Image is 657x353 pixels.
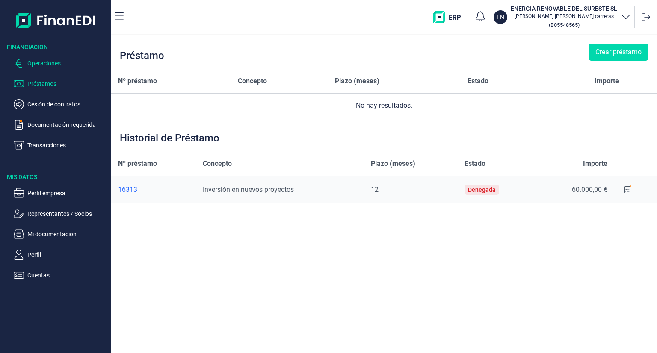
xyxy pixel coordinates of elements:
span: Crear préstamo [595,47,642,57]
p: [PERSON_NAME] [PERSON_NAME] carreras [511,13,617,20]
small: Copiar cif [549,22,580,28]
span: Nº préstamo [118,76,157,86]
button: Préstamos [14,79,108,89]
span: Estado [465,159,485,169]
button: Perfil [14,250,108,260]
p: Transacciones [27,140,108,150]
button: Transacciones [14,140,108,150]
span: Plazo (meses) [335,76,379,86]
p: Mi documentación [27,229,108,239]
button: Perfil empresa [14,188,108,198]
span: Importe [583,159,607,169]
span: 12 [371,185,379,194]
p: Cesión de contratos [27,99,108,109]
span: Concepto [238,76,267,86]
button: Documentación requerida [14,120,108,130]
span: Nº préstamo [118,159,157,169]
div: No hay resultados. [118,100,650,111]
button: ENENERGIA RENOVABLE DEL SURESTE SL[PERSON_NAME] [PERSON_NAME] carreras(B05548565) [494,4,631,30]
div: Historial de Préstamo [120,133,219,143]
button: Operaciones [14,58,108,68]
span: Concepto [203,159,232,169]
span: Plazo (meses) [371,159,415,169]
span: Estado [468,76,488,86]
p: Cuentas [27,270,108,280]
p: Perfil [27,250,108,260]
p: Documentación requerida [27,120,108,130]
h3: ENERGIA RENOVABLE DEL SURESTE SL [511,4,617,13]
p: Representantes / Socios [27,209,108,219]
p: Préstamos [27,79,108,89]
button: Representantes / Socios [14,209,108,219]
button: Mi documentación [14,229,108,239]
div: Denegada [468,186,496,193]
span: 60.000,00 € [572,185,607,194]
img: erp [433,11,467,23]
button: Cuentas [14,270,108,280]
p: Perfil empresa [27,188,108,198]
span: Inversión en nuevos proyectos [203,185,294,194]
span: Importe [595,76,619,86]
button: Cesión de contratos [14,99,108,109]
p: EN [497,13,504,21]
img: Logo de aplicación [16,7,96,34]
span: 16313 [118,185,137,194]
div: Préstamo [120,50,164,61]
p: Operaciones [27,58,108,68]
button: Crear préstamo [589,44,648,61]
